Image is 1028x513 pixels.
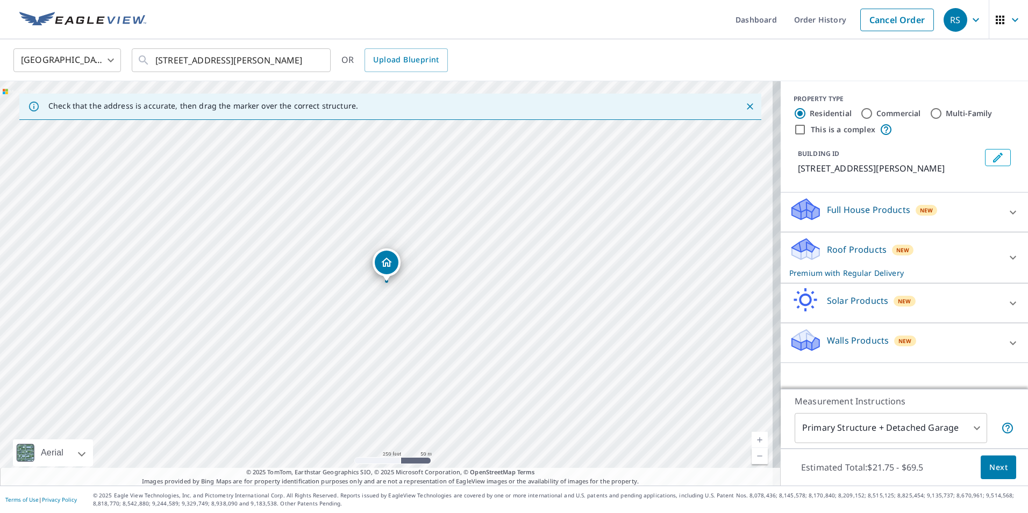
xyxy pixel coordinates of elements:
[1001,422,1014,434] span: Your report will include the primary structure and a detached garage if one exists.
[48,101,358,111] p: Check that the address is accurate, then drag the marker over the correct structure.
[810,108,852,119] label: Residential
[93,491,1023,508] p: © 2025 Eagle View Technologies, Inc. and Pictometry International Corp. All Rights Reserved. Repo...
[827,203,910,216] p: Full House Products
[827,243,887,256] p: Roof Products
[42,496,77,503] a: Privacy Policy
[827,294,888,307] p: Solar Products
[811,124,875,135] label: This is a complex
[795,413,987,443] div: Primary Structure + Detached Garage
[13,439,93,466] div: Aerial
[789,237,1019,279] div: Roof ProductsNewPremium with Regular Delivery
[19,12,146,28] img: EV Logo
[827,334,889,347] p: Walls Products
[860,9,934,31] a: Cancel Order
[38,439,67,466] div: Aerial
[373,53,439,67] span: Upload Blueprint
[920,206,933,215] span: New
[789,267,1000,279] p: Premium with Regular Delivery
[981,455,1016,480] button: Next
[944,8,967,32] div: RS
[470,468,515,476] a: OpenStreetMap
[373,248,401,282] div: Dropped pin, building 1, Residential property, 13306 Sangiovese Pl Fort Wayne, IN 46845
[898,337,912,345] span: New
[341,48,448,72] div: OR
[246,468,535,477] span: © 2025 TomTom, Earthstar Geographics SIO, © 2025 Microsoft Corporation, ©
[876,108,921,119] label: Commercial
[989,461,1008,474] span: Next
[789,327,1019,358] div: Walls ProductsNew
[794,94,1015,104] div: PROPERTY TYPE
[795,395,1014,408] p: Measurement Instructions
[798,162,981,175] p: [STREET_ADDRESS][PERSON_NAME]
[789,197,1019,227] div: Full House ProductsNew
[743,99,757,113] button: Close
[5,496,77,503] p: |
[896,246,910,254] span: New
[13,45,121,75] div: [GEOGRAPHIC_DATA]
[798,149,839,158] p: BUILDING ID
[365,48,447,72] a: Upload Blueprint
[985,149,1011,166] button: Edit building 1
[5,496,39,503] a: Terms of Use
[898,297,911,305] span: New
[752,448,768,464] a: Current Level 17, Zoom Out
[946,108,993,119] label: Multi-Family
[155,45,309,75] input: Search by address or latitude-longitude
[793,455,932,479] p: Estimated Total: $21.75 - $69.5
[789,288,1019,318] div: Solar ProductsNew
[517,468,535,476] a: Terms
[752,432,768,448] a: Current Level 17, Zoom In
